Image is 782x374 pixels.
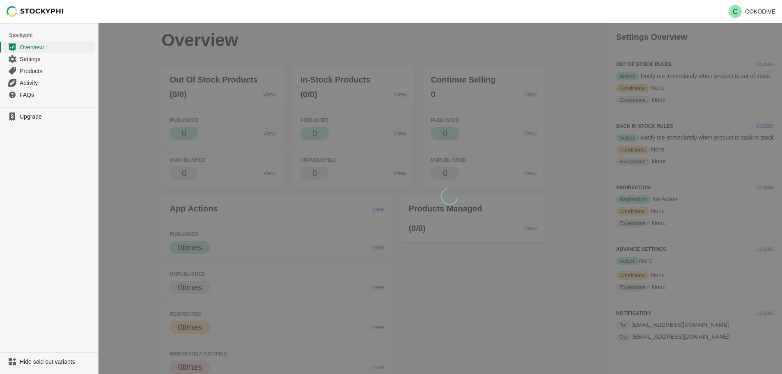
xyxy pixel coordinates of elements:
[9,31,98,39] span: Stockyphi
[729,5,742,18] span: Avatar with initials C
[20,67,93,75] span: Products
[745,8,775,15] p: COKODIVE
[20,55,93,63] span: Settings
[3,89,95,101] a: FAQs
[20,358,93,366] span: Hide sold out variants
[20,112,93,121] span: Upgrade
[3,77,95,89] a: Activity
[3,41,95,53] a: Overview
[3,65,95,77] a: Products
[20,79,93,87] span: Activity
[733,8,738,15] text: C
[20,43,93,51] span: Overview
[725,3,779,20] button: Avatar with initials CCOKODIVE
[3,356,95,367] a: Hide sold out variants
[3,53,95,65] a: Settings
[7,6,64,17] img: Stockyphi
[3,111,95,122] a: Upgrade
[20,91,93,99] span: FAQs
